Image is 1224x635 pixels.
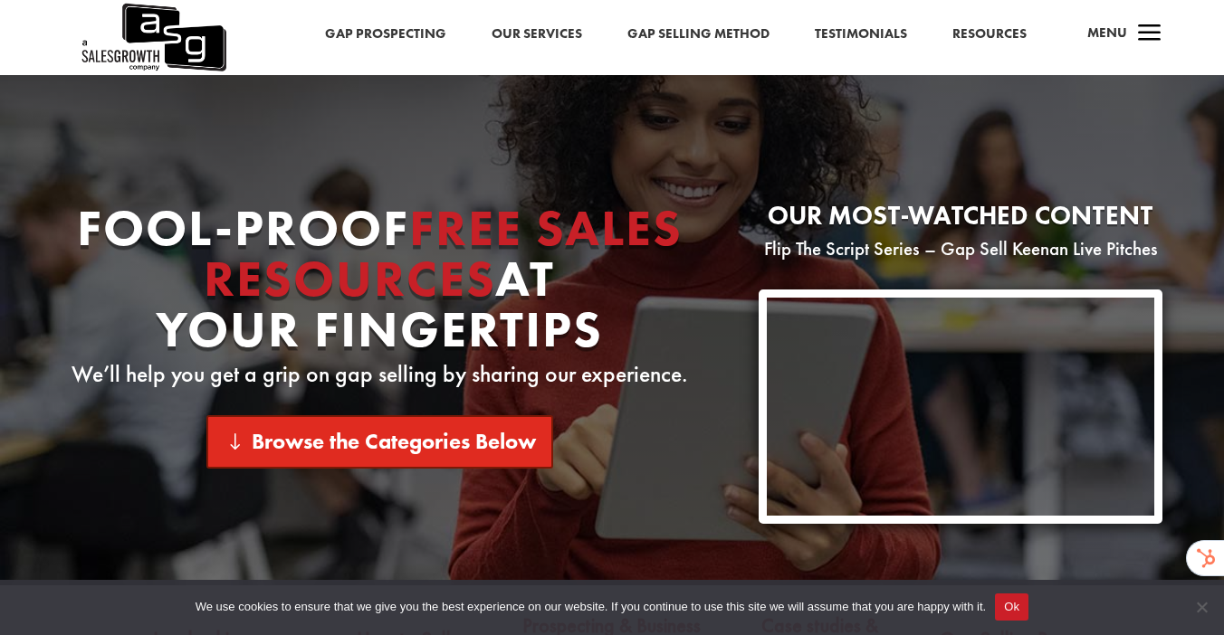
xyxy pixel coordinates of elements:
[759,238,1163,260] p: Flip The Script Series – Gap Sell Keenan Live Pitches
[952,23,1027,46] a: Resources
[759,203,1163,238] h2: Our most-watched content
[1132,16,1168,52] span: a
[815,23,907,46] a: Testimonials
[204,195,683,311] span: Free Sales Resources
[767,298,1155,516] iframe: 15 Cold Email Patterns to Break to Get Replies
[492,23,582,46] a: Our Services
[1192,598,1210,616] span: No
[627,23,770,46] a: Gap Selling Method
[196,598,986,616] span: We use cookies to ensure that we give you the best experience on our website. If you continue to ...
[325,23,446,46] a: Gap Prospecting
[62,364,698,385] p: We’ll help you get a grip on gap selling by sharing our experience.
[62,203,698,364] h1: Fool-proof At Your Fingertips
[206,415,553,469] a: Browse the Categories Below
[1087,24,1127,42] span: Menu
[995,593,1028,621] button: Ok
